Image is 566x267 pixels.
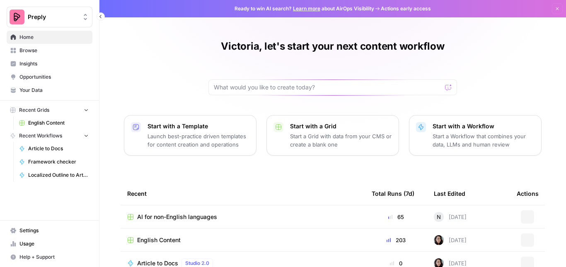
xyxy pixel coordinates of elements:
div: 65 [372,213,421,221]
span: Recent Workflows [19,132,62,140]
span: English Content [28,119,89,127]
div: Actions [517,182,539,205]
a: Article to Docs [15,142,92,155]
span: Localized Outline to Article [28,171,89,179]
a: Learn more [293,5,320,12]
div: Recent [127,182,358,205]
a: Your Data [7,84,92,97]
p: Start with a Grid [290,122,392,130]
span: Framework checker [28,158,89,166]
span: Opportunities [19,73,89,81]
a: Localized Outline to Article [15,168,92,182]
div: [DATE] [434,235,467,245]
button: Start with a GridStart a Grid with data from your CMS or create a blank one [266,115,399,156]
a: Opportunities [7,70,92,84]
button: Recent Workflows [7,130,92,142]
p: Start with a Template [148,122,249,130]
p: Launch best-practice driven templates for content creation and operations [148,132,249,149]
a: English Content [127,236,358,244]
button: Help + Support [7,250,92,264]
div: 203 [372,236,421,244]
div: Total Runs (7d) [372,182,414,205]
span: Studio 2.0 [185,260,209,267]
span: AI for non-English languages [137,213,217,221]
input: What would you like to create today? [214,83,442,91]
a: Home [7,31,92,44]
span: English Content [137,236,181,244]
button: Start with a WorkflowStart a Workflow that combines your data, LLMs and human review [409,115,542,156]
div: Last Edited [434,182,465,205]
span: Home [19,34,89,41]
span: Insights [19,60,89,67]
span: N [437,213,441,221]
div: [DATE] [434,212,467,222]
a: Usage [7,237,92,250]
p: Start a Workflow that combines your data, LLMs and human review [433,132,535,149]
span: Preply [28,13,78,21]
span: Browse [19,47,89,54]
h1: Victoria, let's start your next content workflow [221,40,444,53]
span: Your Data [19,87,89,94]
p: Start with a Workflow [433,122,535,130]
a: AI for non-English languages [127,213,358,221]
span: Ready to win AI search? about AirOps Visibility [235,5,374,12]
a: English Content [15,116,92,130]
span: Recent Grids [19,106,49,114]
span: Settings [19,227,89,234]
a: Settings [7,224,92,237]
a: Browse [7,44,92,57]
span: Help + Support [19,253,89,261]
span: Article to Docs [28,145,89,152]
button: Workspace: Preply [7,7,92,27]
span: Usage [19,240,89,248]
img: Preply Logo [10,10,24,24]
button: Start with a TemplateLaunch best-practice driven templates for content creation and operations [124,115,256,156]
a: Insights [7,57,92,70]
img: 0od0somutai3rosqwdkhgswflu93 [434,235,444,245]
button: Recent Grids [7,104,92,116]
a: Framework checker [15,155,92,168]
p: Start a Grid with data from your CMS or create a blank one [290,132,392,149]
span: Actions early access [381,5,431,12]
